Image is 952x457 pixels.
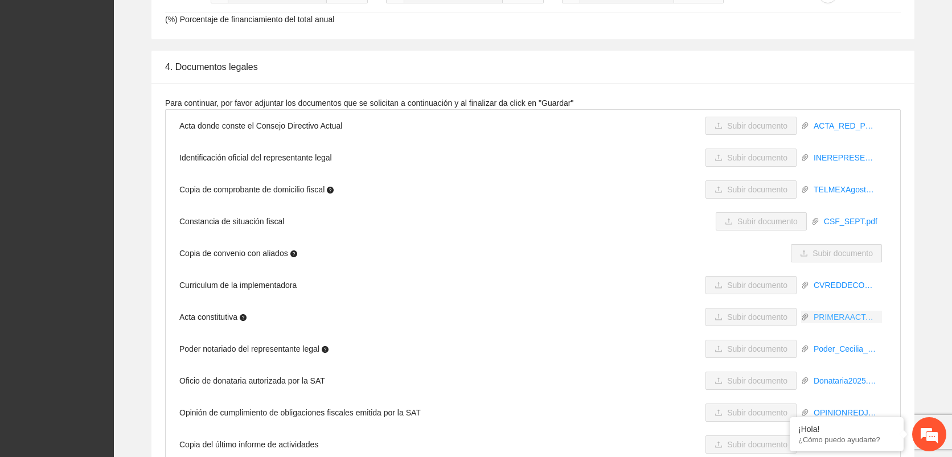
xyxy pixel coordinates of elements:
[6,311,217,351] textarea: Escriba su mensaje y pulse “Intro”
[59,58,191,73] div: Chatee con nosotros ahora
[179,183,334,196] span: Copia de comprobante de domicilio fiscal
[705,149,797,167] button: uploadSubir documento
[705,408,797,417] span: uploadSubir documento
[809,311,882,323] a: PRIMERAACTACONSTITUTIVA[DATE].pdf
[240,314,247,321] span: question-circle
[705,121,797,130] span: uploadSubir documento
[705,153,797,162] span: uploadSubir documento
[705,180,797,199] button: uploadSubir documento
[705,340,797,358] button: uploadSubir documento
[705,435,797,454] button: uploadSubir documento
[166,365,900,397] li: Oficio de donataria autorizada por la SAT
[322,346,329,353] span: question-circle
[819,215,882,228] a: CSF_SEPT.pdf
[705,308,797,326] button: uploadSubir documento
[166,142,900,174] li: Identificación oficial del representante legal
[801,377,809,385] span: paper-clip
[705,312,797,322] span: uploadSubir documento
[705,117,797,135] button: uploadSubir documento
[809,406,882,419] a: OPINIONREDJUNIO.pdf
[798,425,895,434] div: ¡Hola!
[791,244,882,262] button: uploadSubir documento
[187,6,214,33] div: Minimizar ventana de chat en vivo
[716,212,807,230] button: uploadSubir documento
[798,435,895,444] p: ¿Cómo puedo ayudarte?
[809,183,882,196] a: TELMEXAgosto2025.pdf
[165,98,573,108] span: Para continuar, por favor adjuntar los documentos que se solicitan a continuación y al finalizar ...
[801,154,809,162] span: paper-clip
[705,344,797,353] span: uploadSubir documento
[791,249,882,258] span: uploadSubir documento
[801,122,809,130] span: paper-clip
[801,281,809,289] span: paper-clip
[705,372,797,390] button: uploadSubir documento
[179,311,247,323] span: Acta constitutiva
[809,343,882,355] a: Poder_Cecilia_Olivares_junio_2025.pdf
[809,151,882,164] a: INEREPRESENTANTERED.pdf
[801,409,809,417] span: paper-clip
[801,186,809,193] span: paper-clip
[801,345,809,353] span: paper-clip
[801,313,809,321] span: paper-clip
[166,269,900,301] li: Curriculum de la implementadora
[166,397,900,429] li: Opinión de cumplimiento de obligaciones fiscales emitida por la SAT
[290,250,297,257] span: question-circle
[716,217,807,226] span: uploadSubir documento
[179,247,297,260] span: Copia de convenio con aliados
[809,374,882,387] a: Donataria2025.pdf
[705,376,797,385] span: uploadSubir documento
[705,440,797,449] span: uploadSubir documento
[705,185,797,194] span: uploadSubir documento
[705,404,797,422] button: uploadSubir documento
[165,51,901,83] div: 4. Documentos legales
[809,120,882,132] a: ACTA_RED_PROTOCOLIZACION_2025.pdf
[166,205,900,237] li: Constancia de situación fiscal
[179,343,329,355] span: Poder notariado del representante legal
[809,279,882,291] a: CVREDDECOHESION.pdf
[705,281,797,290] span: uploadSubir documento
[811,217,819,225] span: paper-clip
[327,187,334,193] span: question-circle
[166,110,900,142] li: Acta donde conste el Consejo Directivo Actual
[66,152,157,267] span: Estamos en línea.
[705,276,797,294] button: uploadSubir documento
